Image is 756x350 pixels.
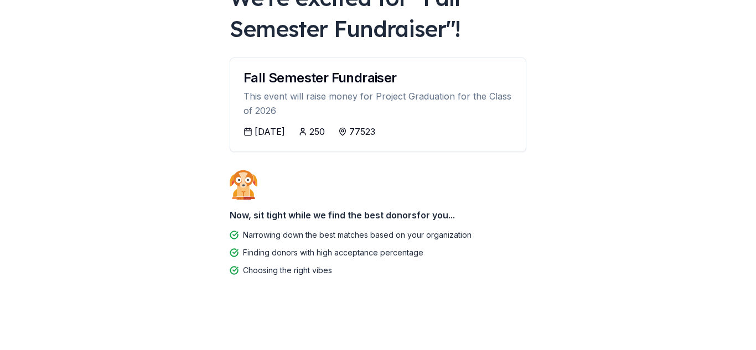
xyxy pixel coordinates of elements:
[244,71,512,85] div: Fall Semester Fundraiser
[243,246,423,259] div: Finding donors with high acceptance percentage
[243,228,472,242] div: Narrowing down the best matches based on your organization
[309,125,325,138] div: 250
[244,89,512,118] div: This event will raise money for Project Graduation for the Class of 2026
[255,125,285,138] div: [DATE]
[349,125,375,138] div: 77523
[243,264,332,277] div: Choosing the right vibes
[230,204,526,226] div: Now, sit tight while we find the best donors for you...
[230,170,257,200] img: Dog waiting patiently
